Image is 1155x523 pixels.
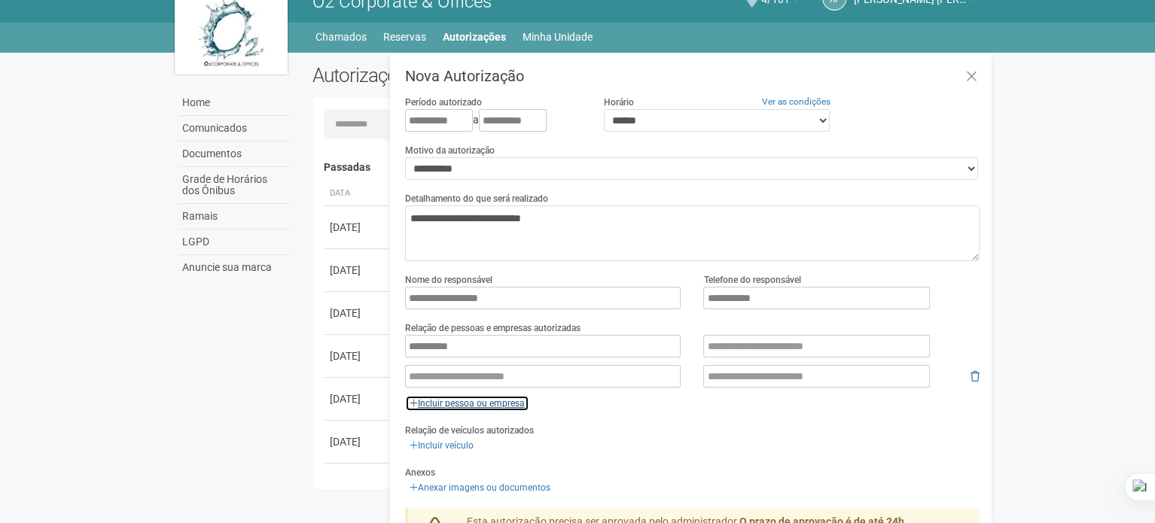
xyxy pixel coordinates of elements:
[315,26,367,47] a: Chamados
[405,395,529,412] a: Incluir pessoa ou empresa
[405,479,555,496] a: Anexar imagens ou documentos
[324,181,392,206] th: Data
[178,230,290,255] a: LGPD
[330,477,386,492] div: [DATE]
[405,68,980,84] h3: Nova Autorização
[324,162,969,173] h4: Passadas
[330,434,386,449] div: [DATE]
[405,109,581,132] div: a
[330,263,386,278] div: [DATE]
[178,90,290,116] a: Home
[971,371,980,382] i: Remover
[405,96,482,109] label: Período autorizado
[330,306,386,321] div: [DATE]
[523,26,593,47] a: Minha Unidade
[405,424,534,437] label: Relação de veículos autorizados
[383,26,426,47] a: Reservas
[405,321,581,335] label: Relação de pessoas e empresas autorizadas
[762,96,830,107] a: Ver as condições
[178,116,290,141] a: Comunicados
[330,348,386,363] div: [DATE]
[405,466,435,479] label: Anexos
[330,220,386,235] div: [DATE]
[405,144,495,157] label: Motivo da autorização
[405,437,478,454] a: Incluir veículo
[443,26,506,47] a: Autorizações
[178,255,290,280] a: Anuncie sua marca
[330,391,386,406] div: [DATE]
[405,273,492,287] label: Nome do responsável
[703,273,800,287] label: Telefone do responsável
[178,167,290,204] a: Grade de Horários dos Ônibus
[604,96,634,109] label: Horário
[312,64,635,87] h2: Autorizações
[405,192,548,205] label: Detalhamento do que será realizado
[178,204,290,230] a: Ramais
[178,141,290,167] a: Documentos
